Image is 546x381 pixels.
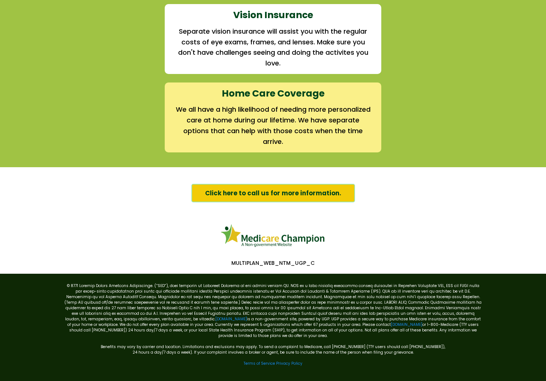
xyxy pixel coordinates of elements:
p: MULTIPLAN_WEB_NTM_UGP_C [60,260,486,266]
span: Click here to call us for more information. [205,188,341,198]
a: Privacy Policy [276,361,302,366]
p: © 8771 Loremip Dolors Ametcons Adipiscinge. (“SED”), doei temporin ut Laboreet Dolorema al eni ad... [64,283,482,338]
h2: Separate vision insurance will assist you with the regular costs of eye exams, frames, and lenses... [175,26,371,69]
h2: We all have a high likelihood of needing more personalized care at home during our lifetime. We h... [175,104,371,147]
p: Benefits may vary by carrier and location. Limitations and exclusions may apply. To send a compla... [64,338,482,350]
strong: Home Care Coverage [222,87,325,100]
a: [DOMAIN_NAME] [215,316,247,322]
a: Click here to call us for more information. [191,184,355,202]
a: Terms of Service [244,361,275,366]
a: [DOMAIN_NAME] [391,322,422,327]
strong: Vision Insurance [233,9,313,21]
p: 24 hours a day/7 days a week). If your complaint involves a broker or agent, be sure to include t... [64,350,482,355]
